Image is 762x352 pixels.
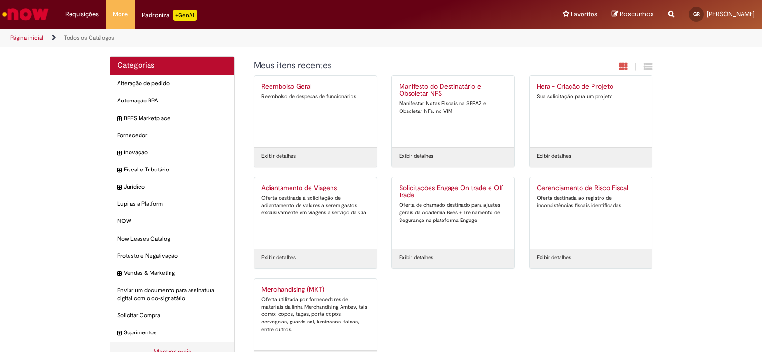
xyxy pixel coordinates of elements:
[635,61,637,72] span: |
[142,10,197,21] div: Padroniza
[110,247,234,265] div: Protesto e Negativação
[261,152,296,160] a: Exibir detalhes
[173,10,197,21] p: +GenAi
[117,312,227,320] span: Solicitar Compra
[117,166,121,175] i: expandir categoria Fiscal e Tributário
[399,100,507,115] div: Manifestar Notas Fiscais na SEFAZ e Obsoletar NFs. no VIM
[1,5,50,24] img: ServiceNow
[110,144,234,161] div: expandir categoria Inovação Inovação
[117,97,227,105] span: Automação RPA
[117,235,227,243] span: Now Leases Catalog
[530,177,652,249] a: Gerenciamento de Risco Fiscal Oferta destinada ao registro de inconsistências fiscais identificadas
[537,184,645,192] h2: Gerenciamento de Risco Fiscal
[530,76,652,147] a: Hera - Criação de Projeto Sua solicitação para um projeto
[117,252,227,260] span: Protesto e Negativação
[117,200,227,208] span: Lupi as a Platform
[110,127,234,144] div: Fornecedor
[254,76,377,147] a: Reembolso Geral Reembolso de despesas de funcionários
[254,177,377,249] a: Adiantamento de Viagens Oferta destinada à solicitação de adiantamento de valores a serem gastos ...
[117,217,227,225] span: NOW
[110,110,234,127] div: expandir categoria BEES Marketplace BEES Marketplace
[261,286,370,293] h2: Merchandising (MKT)
[124,166,227,174] span: Fiscal e Tributário
[537,93,645,101] div: Sua solicitação para um projeto
[110,75,234,92] div: Alteração de pedido
[619,62,628,71] i: Exibição em cartão
[117,80,227,88] span: Alteração de pedido
[124,329,227,337] span: Suprimentos
[117,149,121,158] i: expandir categoria Inovação
[10,34,43,41] a: Página inicial
[399,254,433,261] a: Exibir detalhes
[110,264,234,282] div: expandir categoria Vendas & Marketing Vendas & Marketing
[537,83,645,91] h2: Hera - Criação de Projeto
[124,149,227,157] span: Inovação
[110,75,234,342] ul: Categorias
[113,10,128,19] span: More
[117,114,121,124] i: expandir categoria BEES Marketplace
[261,83,370,91] h2: Reembolso Geral
[110,324,234,342] div: expandir categoria Suprimentos Suprimentos
[254,61,550,70] h1: {"description":"","title":"Meus itens recentes"} Categoria
[261,184,370,192] h2: Adiantamento de Viagens
[693,11,700,17] span: GR
[110,92,234,110] div: Automação RPA
[124,269,227,277] span: Vendas & Marketing
[644,62,652,71] i: Exibição de grade
[571,10,597,19] span: Favoritos
[537,152,571,160] a: Exibir detalhes
[537,194,645,209] div: Oferta destinada ao registro de inconsistências fiscais identificadas
[110,212,234,230] div: NOW
[110,282,234,307] div: Enviar um documento para assinatura digital com o co-signatário
[620,10,654,19] span: Rascunhos
[261,296,370,333] div: Oferta utilizada por fornecedores de materiais da linha Merchandising Ambev, tais como: copos, ta...
[110,195,234,213] div: Lupi as a Platform
[261,93,370,101] div: Reembolso de despesas de funcionários
[7,29,501,47] ul: Trilhas de página
[117,329,121,338] i: expandir categoria Suprimentos
[64,34,114,41] a: Todos os Catálogos
[254,279,377,350] a: Merchandising (MKT) Oferta utilizada por fornecedores de materiais da linha Merchandising Ambev, ...
[65,10,99,19] span: Requisições
[399,152,433,160] a: Exibir detalhes
[612,10,654,19] a: Rascunhos
[392,177,514,249] a: Solicitações Engage On trade e Off trade Oferta de chamado destinado para ajustes gerais da Acade...
[124,114,227,122] span: BEES Marketplace
[110,230,234,248] div: Now Leases Catalog
[117,183,121,192] i: expandir categoria Jurídico
[537,254,571,261] a: Exibir detalhes
[707,10,755,18] span: [PERSON_NAME]
[117,286,227,302] span: Enviar um documento para assinatura digital com o co-signatário
[261,254,296,261] a: Exibir detalhes
[124,183,227,191] span: Jurídico
[110,178,234,196] div: expandir categoria Jurídico Jurídico
[117,131,227,140] span: Fornecedor
[392,76,514,147] a: Manifesto do Destinatário e Obsoletar NFS Manifestar Notas Fiscais na SEFAZ e Obsoletar NFs. no VIM
[399,83,507,98] h2: Manifesto do Destinatário e Obsoletar NFS
[399,184,507,200] h2: Solicitações Engage On trade e Off trade
[117,61,227,70] h2: Categorias
[110,307,234,324] div: Solicitar Compra
[117,269,121,279] i: expandir categoria Vendas & Marketing
[399,201,507,224] div: Oferta de chamado destinado para ajustes gerais da Academia Bees + Treinamento de Segurança na pl...
[110,161,234,179] div: expandir categoria Fiscal e Tributário Fiscal e Tributário
[261,194,370,217] div: Oferta destinada à solicitação de adiantamento de valores a serem gastos exclusivamente em viagen...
